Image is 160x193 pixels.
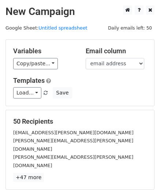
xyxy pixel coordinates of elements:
[13,117,147,126] h5: 50 Recipients
[13,47,75,55] h5: Variables
[13,173,44,182] a: +47 more
[86,47,147,55] h5: Email column
[13,154,133,168] small: [PERSON_NAME][EMAIL_ADDRESS][PERSON_NAME][DOMAIN_NAME]
[13,87,41,99] a: Load...
[123,158,160,193] iframe: Chat Widget
[13,130,134,135] small: [EMAIL_ADDRESS][PERSON_NAME][DOMAIN_NAME]
[13,138,133,152] small: [PERSON_NAME][EMAIL_ADDRESS][PERSON_NAME][DOMAIN_NAME]
[105,25,155,31] a: Daily emails left: 50
[38,25,87,31] a: Untitled spreadsheet
[5,5,155,18] h2: New Campaign
[53,87,72,99] button: Save
[13,58,58,69] a: Copy/paste...
[5,25,88,31] small: Google Sheet:
[13,77,45,84] a: Templates
[105,24,155,32] span: Daily emails left: 50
